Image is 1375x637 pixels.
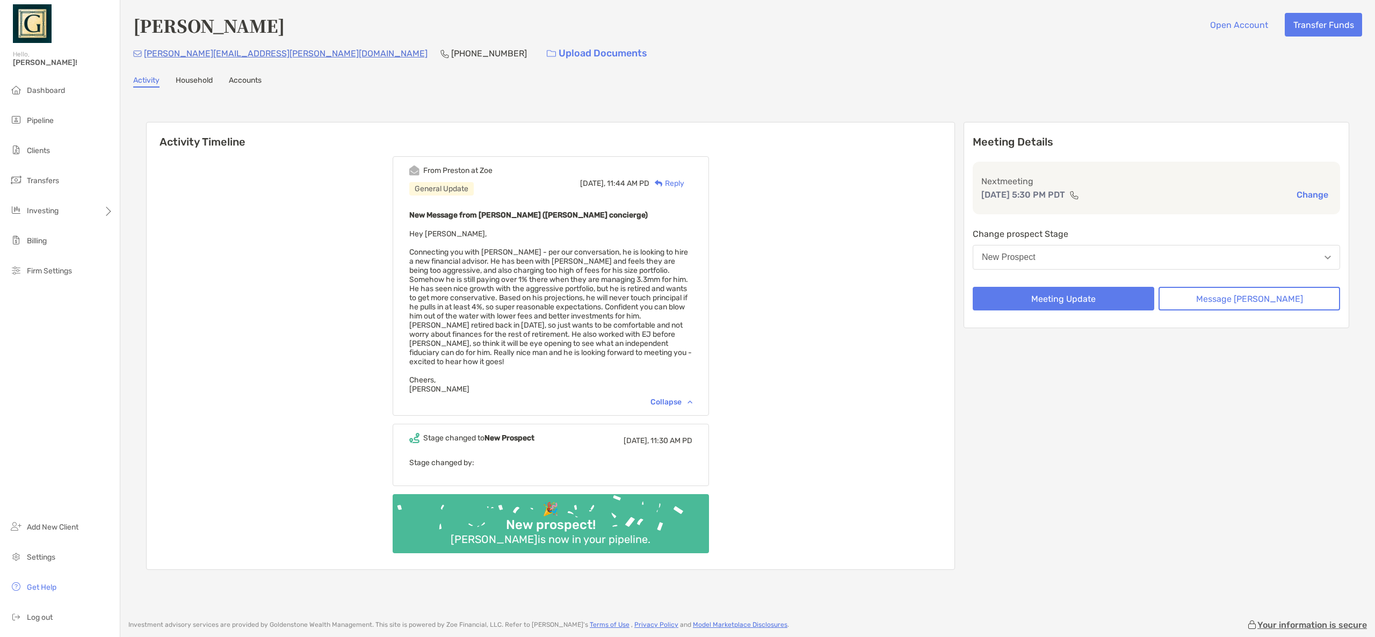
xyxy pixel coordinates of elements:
div: Stage changed to [423,433,534,443]
img: Event icon [409,433,419,443]
p: Next meeting [981,175,1331,188]
p: Stage changed by: [409,456,692,469]
div: General Update [409,182,474,196]
a: Accounts [229,76,262,88]
p: Meeting Details [973,135,1340,149]
span: Add New Client [27,523,78,532]
img: Event icon [409,165,419,176]
button: New Prospect [973,245,1340,270]
span: Log out [27,613,53,622]
span: Investing [27,206,59,215]
span: [PERSON_NAME]! [13,58,113,67]
button: Meeting Update [973,287,1154,310]
span: Firm Settings [27,266,72,276]
button: Change [1293,189,1331,200]
img: Phone Icon [440,49,449,58]
img: Chevron icon [687,400,692,403]
img: Zoe Logo [13,4,52,43]
h4: [PERSON_NAME] [133,13,285,38]
img: dashboard icon [10,83,23,96]
img: Confetti [393,494,709,544]
span: [DATE], [580,179,605,188]
span: Get Help [27,583,56,592]
b: New Prospect [484,433,534,443]
button: Open Account [1202,13,1276,37]
img: Open dropdown arrow [1325,256,1331,259]
span: Transfers [27,176,59,185]
div: 🎉 [538,502,563,517]
span: 11:44 AM PD [607,179,649,188]
div: [PERSON_NAME] is now in your pipeline. [446,533,655,546]
img: add_new_client icon [10,520,23,533]
p: Your information is secure [1257,620,1367,630]
b: New Message from [PERSON_NAME] ([PERSON_NAME] concierge) [409,211,648,220]
img: button icon [547,50,556,57]
img: Email Icon [133,50,142,57]
img: billing icon [10,234,23,247]
p: Investment advisory services are provided by Goldenstone Wealth Management . This site is powered... [128,621,789,629]
img: Reply icon [655,180,663,187]
img: settings icon [10,550,23,563]
div: New Prospect [982,252,1036,262]
button: Message [PERSON_NAME] [1159,287,1340,310]
a: Model Marketplace Disclosures [693,621,787,628]
img: clients icon [10,143,23,156]
a: Terms of Use [590,621,629,628]
a: Privacy Policy [634,621,678,628]
span: 11:30 AM PD [650,436,692,445]
p: [DATE] 5:30 PM PDT [981,188,1065,201]
img: pipeline icon [10,113,23,126]
button: Transfer Funds [1285,13,1362,37]
span: Pipeline [27,116,54,125]
span: [DATE], [624,436,649,445]
div: From Preston at Zoe [423,166,493,175]
img: investing icon [10,204,23,216]
img: firm-settings icon [10,264,23,277]
a: Household [176,76,213,88]
img: transfers icon [10,173,23,186]
span: Hey [PERSON_NAME], Connecting you with [PERSON_NAME] - per our conversation, he is looking to hir... [409,229,692,394]
span: Settings [27,553,55,562]
p: Change prospect Stage [973,227,1340,241]
img: communication type [1069,191,1079,199]
a: Activity [133,76,160,88]
img: logout icon [10,610,23,623]
p: [PHONE_NUMBER] [451,47,527,60]
div: Reply [649,178,684,189]
div: Collapse [650,397,692,407]
div: New prospect! [502,517,600,533]
h6: Activity Timeline [147,122,954,148]
span: Dashboard [27,86,65,95]
img: get-help icon [10,580,23,593]
span: Billing [27,236,47,245]
p: [PERSON_NAME][EMAIL_ADDRESS][PERSON_NAME][DOMAIN_NAME] [144,47,428,60]
a: Upload Documents [540,42,654,65]
span: Clients [27,146,50,155]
